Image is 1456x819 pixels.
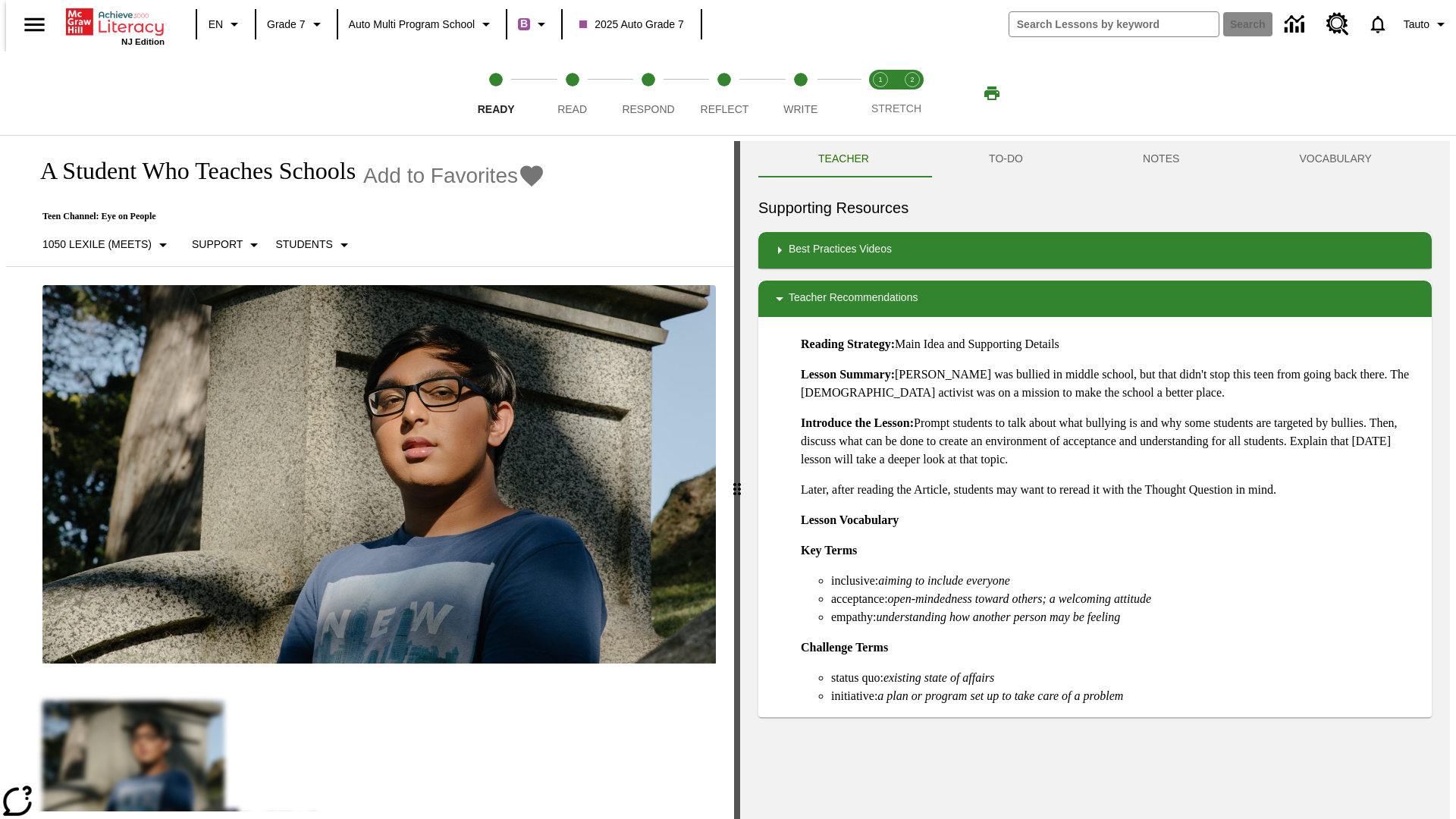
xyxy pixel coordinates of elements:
[349,17,475,33] span: Auto Multi program School
[734,141,740,819] div: Press Enter or Spacebar and then press right and left arrow keys to move the slider
[42,237,152,253] p: 1050 Lexile (Meets)
[343,11,502,38] button: School: Auto Multi program School, Select your school
[622,103,674,115] span: Respond
[512,11,557,38] button: Boost Class color is purple. Change class color
[452,52,540,135] button: Ready step 1 of 5
[520,14,528,33] span: B
[877,689,1123,702] em: a plan or program set up to take care of a problem
[890,52,934,135] button: Stretch Respond step 2 of 2
[42,285,716,664] img: A teenager is outside sitting near a large headstone in a cemetery.
[1276,4,1317,45] a: Data Center
[24,157,356,185] h1: A Student Who Teaches Schools
[36,231,178,259] button: Select Lexile, 1050 Lexile (Meets)
[801,513,899,526] strong: Lesson Vocabulary
[783,103,817,115] span: Write
[186,231,269,259] button: Scaffolds, Support
[192,237,243,253] p: Support
[758,232,1432,268] div: Best Practices Videos
[757,52,845,135] button: Write step 5 of 5
[758,196,1432,220] h6: Supporting Resources
[789,241,892,259] p: Best Practices Videos
[878,574,1010,587] em: aiming to include everyone
[269,231,359,259] button: Select Student
[801,335,1420,353] p: Main Idea and Supporting Details
[478,103,515,115] span: Ready
[968,80,1016,107] button: Print
[1398,11,1456,38] button: Profile/Settings
[1083,141,1239,177] button: NOTES
[6,141,734,811] div: reading
[1239,141,1432,177] button: VOCABULARY
[831,572,1420,590] li: inclusive:
[1317,4,1358,45] a: Resource Center, Will open in new tab
[24,211,545,222] p: Teen Channel: Eye on People
[801,337,895,350] strong: Reading Strategy:
[363,162,545,189] button: Add to Favorites - A Student Who Teaches Schools
[758,281,1432,317] div: Teacher Recommendations
[877,610,1121,623] em: understanding how another person may be feeling
[66,5,165,46] div: Home
[680,52,768,135] button: Reflect step 4 of 5
[871,102,921,115] span: STRETCH
[267,17,306,33] span: Grade 7
[801,414,1420,469] p: Prompt students to talk about what bullying is and why some students are targeted by bullies. The...
[12,2,57,47] button: Open side menu
[801,416,914,429] strong: Introduce the Lesson:
[209,17,223,33] span: EN
[740,141,1450,819] div: activity
[261,11,332,38] button: Grade: Grade 7, Select a grade
[275,237,332,253] p: Students
[789,290,918,308] p: Teacher Recommendations
[831,590,1420,608] li: acceptance:
[801,368,895,381] strong: Lesson Summary:
[801,544,857,557] strong: Key Terms
[701,103,749,115] span: Reflect
[801,481,1420,499] p: Later, after reading the Article, students may want to reread it with the Thought Question in mind.
[910,76,914,83] text: 2
[1358,5,1398,44] a: Notifications
[801,366,1420,402] p: [PERSON_NAME] was bullied in middle school, but that didn't stop this teen from going back there....
[758,141,1432,177] div: Instructional Panel Tabs
[579,17,684,33] span: 2025 Auto Grade 7
[604,52,692,135] button: Respond step 3 of 5
[1009,12,1219,36] input: search field
[883,671,994,684] em: existing state of affairs
[831,687,1420,705] li: initiative:
[758,141,929,177] button: Teacher
[557,103,587,115] span: Read
[858,52,902,135] button: Stretch Read step 1 of 2
[929,141,1083,177] button: TO-DO
[1404,17,1429,33] span: Tauto
[831,608,1420,626] li: empathy:
[528,52,616,135] button: Read step 2 of 5
[363,164,518,188] span: Add to Favorites
[888,592,1151,605] em: open-mindedness toward others; a welcoming attitude
[801,641,888,654] strong: Challenge Terms
[831,669,1420,687] li: status quo:
[202,11,250,38] button: Language: EN, Select a language
[121,37,165,46] span: NJ Edition
[878,76,882,83] text: 1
